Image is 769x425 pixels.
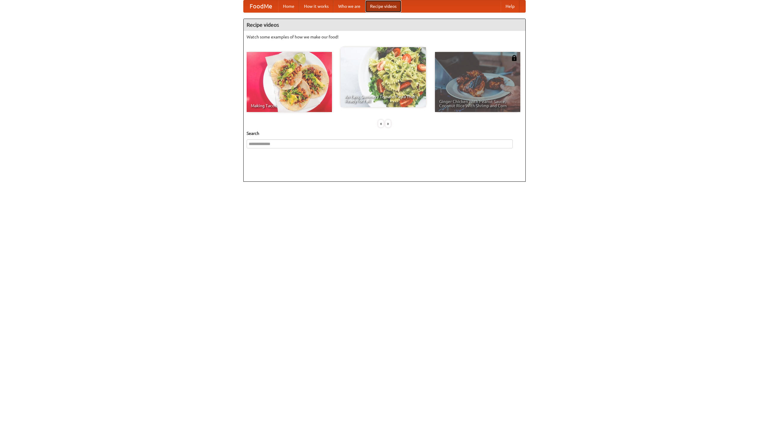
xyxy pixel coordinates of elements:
a: Help [501,0,519,12]
a: Making Tacos [247,52,332,112]
a: An Easy, Summery Tomato Pasta That's Ready for Fall [341,47,426,107]
span: An Easy, Summery Tomato Pasta That's Ready for Fall [345,95,422,103]
a: Who we are [333,0,365,12]
img: 483408.png [511,55,517,61]
p: Watch some examples of how we make our food! [247,34,522,40]
div: « [378,120,384,127]
a: How it works [299,0,333,12]
span: Making Tacos [251,104,328,108]
a: FoodMe [244,0,278,12]
h5: Search [247,130,522,136]
div: » [385,120,391,127]
h4: Recipe videos [244,19,525,31]
a: Home [278,0,299,12]
a: Recipe videos [365,0,401,12]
